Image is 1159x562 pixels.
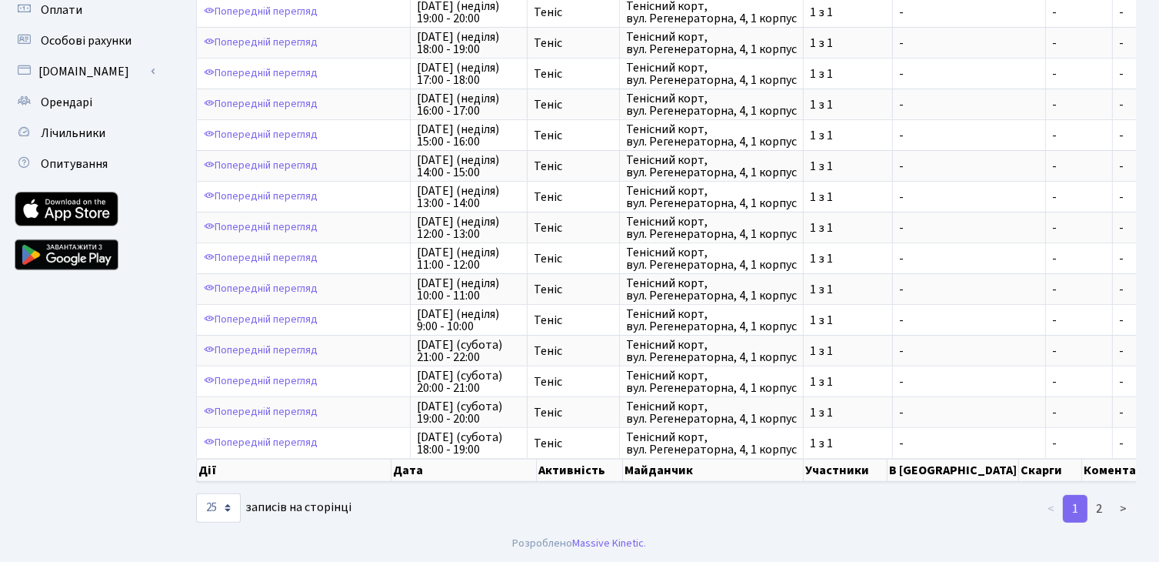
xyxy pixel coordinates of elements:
span: Особові рахунки [41,32,132,49]
span: Теніс [534,6,613,18]
a: Попередній перегляд [200,277,321,301]
span: 1 з 1 [810,191,886,203]
span: - [1119,435,1124,452]
span: Теніс [534,283,613,296]
select: записів на сторінці [196,493,241,523]
span: - [899,6,1039,18]
a: 2 [1087,495,1111,523]
span: Теніс [534,191,613,203]
a: Massive Kinetic [573,535,644,551]
span: [DATE] (неділя) 12:00 - 13:00 [417,216,521,240]
a: Попередній перегляд [200,185,321,209]
span: [DATE] (неділя) 14:00 - 15:00 [417,154,521,179]
span: 1 з 1 [810,437,886,450]
div: Розроблено . [513,535,647,552]
label: записів на сторінці [196,493,351,523]
span: - [1119,219,1124,236]
span: - [1119,158,1124,175]
th: Дата [391,459,537,482]
th: Дії [197,459,391,482]
span: 1 з 1 [810,406,886,419]
span: - [1119,373,1124,390]
span: [DATE] (неділя) 16:00 - 17:00 [417,92,521,117]
span: - [899,345,1039,357]
span: - [1119,189,1124,206]
span: 1 з 1 [810,68,886,80]
span: - [1052,37,1106,49]
span: - [1119,312,1124,329]
span: [DATE] (субота) 20:00 - 21:00 [417,370,521,394]
span: - [899,406,1039,419]
span: Опитування [41,156,108,172]
span: [DATE] (субота) 18:00 - 19:00 [417,431,521,456]
span: Теніс [534,253,613,265]
span: Теніс [534,314,613,326]
span: [DATE] (неділя) 9:00 - 10:00 [417,308,521,333]
span: - [1119,281,1124,298]
th: Активність [537,459,622,482]
span: Тенісний корт, вул. Регенераторна, 4, 1 корпус [626,62,797,86]
span: Тенісний корт, вул. Регенераторна, 4, 1 корпус [626,308,797,333]
span: Орендарі [41,94,92,111]
span: Теніс [534,99,613,111]
a: Попередній перегляд [200,339,321,363]
th: Майданчик [623,459,804,482]
span: 1 з 1 [810,222,886,234]
span: - [1052,376,1106,388]
span: Тенісний корт, вул. Регенераторна, 4, 1 корпус [626,154,797,179]
span: - [1119,35,1124,52]
span: 1 з 1 [810,283,886,296]
span: Теніс [534,129,613,142]
span: - [899,129,1039,142]
span: - [1119,343,1124,360]
a: Попередній перегляд [200,308,321,332]
span: Оплати [41,2,82,18]
a: Попередній перегляд [200,370,321,393]
span: - [1052,68,1106,80]
span: - [1052,6,1106,18]
span: [DATE] (субота) 21:00 - 22:00 [417,339,521,363]
span: - [1052,222,1106,234]
span: - [899,314,1039,326]
span: - [1119,250,1124,267]
a: [DOMAIN_NAME] [8,56,162,87]
span: - [1052,160,1106,172]
a: Попередній перегляд [200,154,321,178]
span: 1 з 1 [810,37,886,49]
a: Лічильники [8,118,162,149]
a: Попередній перегляд [200,31,321,55]
a: Орендарі [8,87,162,118]
span: [DATE] (неділя) 15:00 - 16:00 [417,123,521,148]
a: Опитування [8,149,162,179]
span: Лічильники [41,125,105,142]
span: - [899,376,1039,388]
a: Попередній перегляд [200,92,321,116]
span: 1 з 1 [810,129,886,142]
span: 1 з 1 [810,160,886,172]
th: В [GEOGRAPHIC_DATA] [888,459,1019,482]
span: - [899,160,1039,172]
span: - [1119,127,1124,144]
span: [DATE] (субота) 19:00 - 20:00 [417,400,521,425]
span: Теніс [534,37,613,49]
a: Попередній перегляд [200,62,321,85]
span: Тенісний корт, вул. Регенераторна, 4, 1 корпус [626,339,797,363]
span: [DATE] (неділя) 13:00 - 14:00 [417,185,521,209]
span: [DATE] (неділя) 11:00 - 12:00 [417,246,521,271]
span: 1 з 1 [810,99,886,111]
span: Теніс [534,160,613,172]
span: - [899,222,1039,234]
span: - [1052,99,1106,111]
span: 1 з 1 [810,253,886,265]
span: Тенісний корт, вул. Регенераторна, 4, 1 корпус [626,123,797,148]
span: Тенісний корт, вул. Регенераторна, 4, 1 корпус [626,185,797,209]
span: - [899,68,1039,80]
a: 1 [1063,495,1087,523]
span: Тенісний корт, вул. Регенераторна, 4, 1 корпус [626,31,797,55]
a: > [1111,495,1136,523]
span: - [899,37,1039,49]
a: Попередній перегляд [200,123,321,147]
span: 1 з 1 [810,376,886,388]
span: 1 з 1 [810,6,886,18]
span: - [1052,283,1106,296]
